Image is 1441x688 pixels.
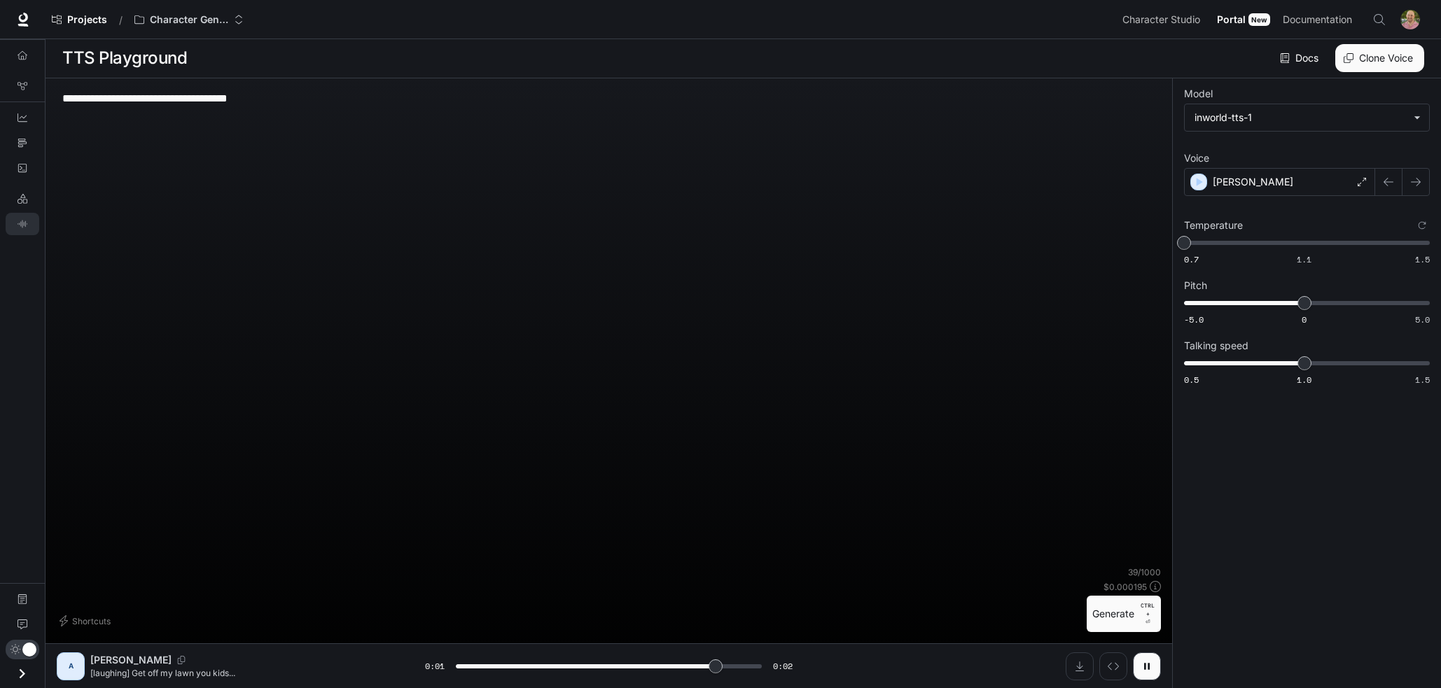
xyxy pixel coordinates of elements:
a: Feedback [6,613,39,636]
span: 0.7 [1184,253,1199,265]
p: Character Generator (Copy) [150,14,228,26]
span: Documentation [1283,11,1352,29]
a: Docs [1277,44,1324,72]
div: A [60,655,82,678]
span: 1.0 [1297,374,1311,386]
span: Portal [1217,11,1246,29]
span: -5.0 [1184,314,1204,325]
div: / [113,13,128,27]
p: Talking speed [1184,341,1248,351]
span: 1.1 [1297,253,1311,265]
button: Open Command Menu [1365,6,1393,34]
button: Open workspace menu [128,6,250,34]
span: Dark mode toggle [22,641,36,657]
span: 0:01 [425,659,445,673]
button: Copy Voice ID [172,656,191,664]
p: $ 0.000195 [1104,581,1147,593]
a: Graph Registry [6,75,39,97]
span: 0.5 [1184,374,1199,386]
p: Voice [1184,153,1209,163]
span: Projects [67,14,107,26]
button: Clone Voice [1335,44,1424,72]
p: [PERSON_NAME] [90,653,172,667]
span: 5.0 [1415,314,1430,325]
p: [laughing] Get off my lawn you kids... [90,667,391,679]
div: inworld-tts-1 [1185,104,1429,131]
a: LLM Playground [6,188,39,210]
div: New [1248,13,1270,26]
p: ⏎ [1140,601,1155,626]
a: Dashboards [6,106,39,129]
button: Shortcuts [57,610,116,632]
div: inworld-tts-1 [1195,111,1407,125]
span: 0:02 [773,659,793,673]
span: 1.5 [1415,253,1430,265]
button: Inspect [1099,652,1127,680]
a: Go to projects [46,6,113,34]
a: Logs [6,157,39,179]
a: PortalNew [1211,6,1276,34]
a: Overview [6,44,39,66]
button: User avatar [1396,6,1424,34]
a: Documentation [1277,6,1363,34]
p: 39 / 1000 [1128,566,1161,578]
img: User avatar [1400,10,1420,29]
button: Download audio [1066,652,1094,680]
p: Pitch [1184,281,1207,290]
button: Open drawer [6,659,38,688]
p: [PERSON_NAME] [1213,175,1293,189]
span: 1.5 [1415,374,1430,386]
a: TTS Playground [6,213,39,235]
p: Model [1184,89,1213,99]
button: Reset to default [1414,218,1430,233]
h1: TTS Playground [62,44,187,72]
button: GenerateCTRL +⏎ [1087,596,1161,632]
span: Character Studio [1122,11,1200,29]
a: Documentation [6,588,39,610]
a: Traces [6,132,39,154]
span: 0 [1302,314,1307,325]
p: Temperature [1184,220,1243,230]
p: CTRL + [1140,601,1155,618]
a: Character Studio [1117,6,1210,34]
